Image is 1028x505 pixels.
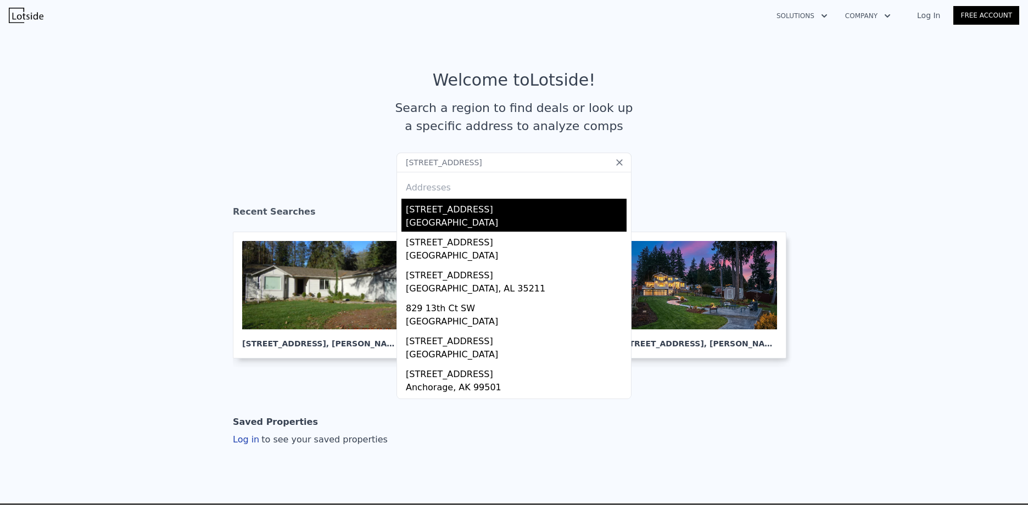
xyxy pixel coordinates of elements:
[406,199,627,216] div: [STREET_ADDRESS]
[611,232,795,358] a: [STREET_ADDRESS], [PERSON_NAME][GEOGRAPHIC_DATA]
[406,396,627,414] div: [STREET_ADDRESS]
[233,197,795,232] div: Recent Searches
[768,6,836,26] button: Solutions
[406,265,627,282] div: [STREET_ADDRESS]
[406,315,627,330] div: [GEOGRAPHIC_DATA]
[9,8,43,23] img: Lotside
[242,329,399,349] div: [STREET_ADDRESS] , [PERSON_NAME][GEOGRAPHIC_DATA]
[836,6,900,26] button: Company
[953,6,1019,25] a: Free Account
[233,433,388,446] div: Log in
[406,232,627,249] div: [STREET_ADDRESS]
[620,329,777,349] div: [STREET_ADDRESS] , [PERSON_NAME][GEOGRAPHIC_DATA]
[401,172,627,199] div: Addresses
[406,381,627,396] div: Anchorage, AK 99501
[406,348,627,363] div: [GEOGRAPHIC_DATA]
[396,153,632,172] input: Search an address or region...
[259,434,388,445] span: to see your saved properties
[904,10,953,21] a: Log In
[406,282,627,298] div: [GEOGRAPHIC_DATA], AL 35211
[391,99,637,135] div: Search a region to find deals or look up a specific address to analyze comps
[433,70,596,90] div: Welcome to Lotside !
[406,363,627,381] div: [STREET_ADDRESS]
[233,411,318,433] div: Saved Properties
[406,216,627,232] div: [GEOGRAPHIC_DATA]
[233,232,417,358] a: [STREET_ADDRESS], [PERSON_NAME][GEOGRAPHIC_DATA]
[406,298,627,315] div: 829 13th Ct SW
[406,249,627,265] div: [GEOGRAPHIC_DATA]
[406,330,627,348] div: [STREET_ADDRESS]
